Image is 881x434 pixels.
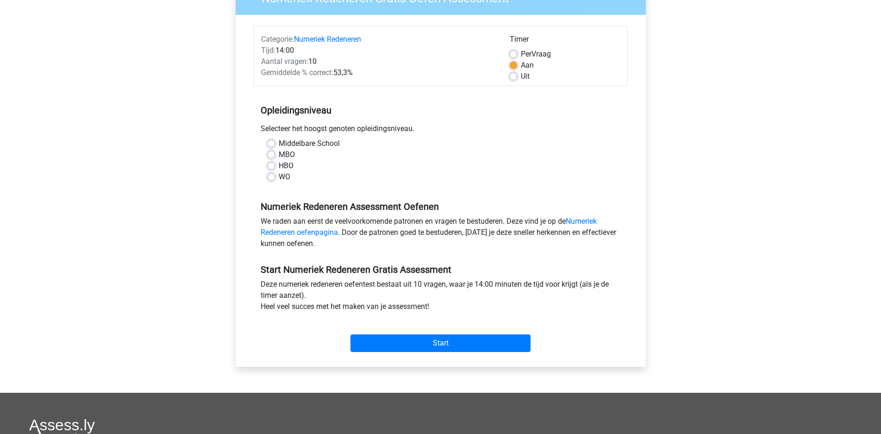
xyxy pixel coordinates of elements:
[261,35,294,44] span: Categorie:
[521,50,531,58] span: Per
[261,68,333,77] span: Gemiddelde % correct:
[279,149,295,160] label: MBO
[294,35,361,44] a: Numeriek Redeneren
[521,71,530,82] label: Uit
[521,60,534,71] label: Aan
[261,217,597,237] a: Numeriek Redeneren oefenpagina
[521,49,551,60] label: Vraag
[254,123,628,138] div: Selecteer het hoogst genoten opleidingsniveau.
[261,46,275,55] span: Tijd:
[254,279,628,316] div: Deze numeriek redeneren oefentest bestaat uit 10 vragen, waar je 14:00 minuten de tijd voor krijg...
[254,45,503,56] div: 14:00
[279,171,290,182] label: WO
[261,264,621,275] h5: Start Numeriek Redeneren Gratis Assessment
[261,101,621,120] h5: Opleidingsniveau
[510,34,620,49] div: Timer
[254,67,503,78] div: 53,3%
[279,160,294,171] label: HBO
[261,201,621,212] h5: Numeriek Redeneren Assessment Oefenen
[279,138,340,149] label: Middelbare School
[254,216,628,253] div: We raden aan eerst de veelvoorkomende patronen en vragen te bestuderen. Deze vind je op de . Door...
[254,56,503,67] div: 10
[261,57,308,66] span: Aantal vragen:
[350,334,531,352] input: Start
